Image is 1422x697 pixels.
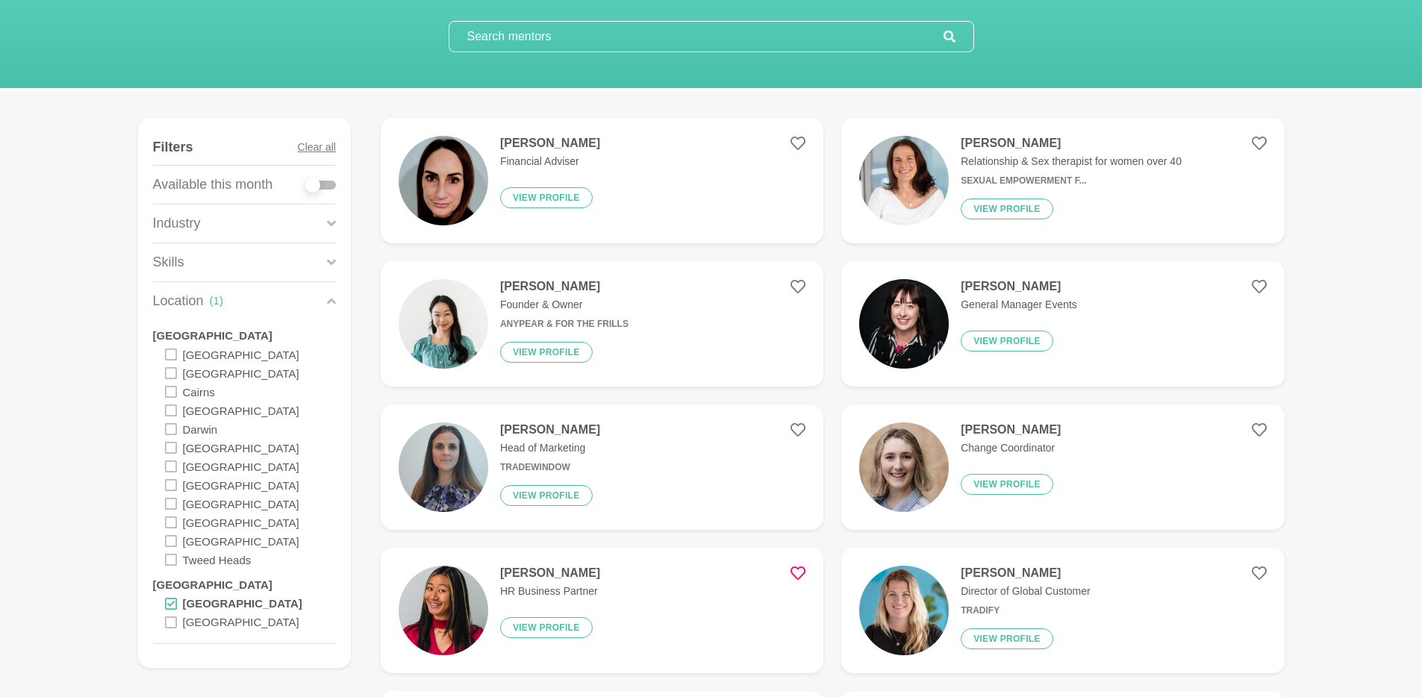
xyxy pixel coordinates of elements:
h4: [PERSON_NAME] [500,566,600,581]
label: [GEOGRAPHIC_DATA] [183,363,299,382]
p: Available this month [153,175,273,195]
img: 2462cd17f0db61ae0eaf7f297afa55aeb6b07152-1255x1348.jpg [399,136,488,225]
h4: [PERSON_NAME] [961,136,1182,151]
input: Search mentors [449,22,944,51]
p: Change Coordinator [961,440,1061,456]
label: [GEOGRAPHIC_DATA] [183,438,299,457]
button: View profile [500,187,593,208]
label: [GEOGRAPHIC_DATA] [183,531,299,550]
a: [PERSON_NAME]Director of Global CustomerTradifyView profile [841,548,1284,673]
p: Location [153,291,204,311]
a: [PERSON_NAME]Head of MarketingTradeWindowView profile [381,404,823,530]
p: Founder & Owner [500,297,629,313]
h4: [PERSON_NAME] [961,422,1061,437]
h4: [PERSON_NAME] [500,422,600,437]
p: General Manager Events [961,297,1077,313]
button: View profile [961,474,1053,495]
label: [GEOGRAPHIC_DATA] [183,345,299,363]
label: [GEOGRAPHIC_DATA] [153,575,272,593]
button: Clear all [298,130,336,165]
h4: [PERSON_NAME] [500,279,629,294]
p: HR Business Partner [500,584,600,599]
h4: [PERSON_NAME] [961,279,1077,294]
a: [PERSON_NAME]Founder & OwnerAnypear & For The FrillsView profile [381,261,823,387]
label: [GEOGRAPHIC_DATA] [183,613,299,631]
p: Skills [153,252,184,272]
label: Cairns [183,382,215,401]
h6: Sexual Empowerment f... [961,175,1182,187]
h6: Anypear & For The Frills [500,319,629,330]
img: 21837c0d11a1f80e466b67059185837be14aa2a2-200x200.jpg [859,279,949,369]
label: [GEOGRAPHIC_DATA] [183,513,299,531]
h6: TradeWindow [500,462,600,473]
img: c724776dc99761a00405e7ba7396f8f6c669588d-432x432.jpg [399,422,488,512]
button: View profile [500,342,593,363]
img: cd6701a6e23a289710e5cd97f2d30aa7cefffd58-2965x2965.jpg [399,279,488,369]
h4: [PERSON_NAME] [500,136,600,151]
label: [GEOGRAPHIC_DATA] [153,326,272,345]
div: ( 1 ) [210,293,223,310]
label: [GEOGRAPHIC_DATA] [183,401,299,419]
h4: Filters [153,139,193,156]
label: [GEOGRAPHIC_DATA] [183,494,299,513]
img: 7ca197b7280667f3ade55fbc12832dd1d200de21-430x430.jpg [859,422,949,512]
label: [GEOGRAPHIC_DATA] [183,475,299,494]
label: [GEOGRAPHIC_DATA] [183,594,302,613]
img: d6e4e6fb47c6b0833f5b2b80120bcf2f287bc3aa-2570x2447.jpg [859,136,949,225]
button: View profile [961,331,1053,351]
a: [PERSON_NAME]Change CoordinatorView profile [841,404,1284,530]
p: Head of Marketing [500,440,600,456]
label: Tweed Heads [183,550,252,569]
a: [PERSON_NAME]HR Business PartnerView profile [381,548,823,673]
img: 97086b387fc226d6d01cf5914affb05117c0ddcf-3316x4145.jpg [399,566,488,655]
p: Financial Adviser [500,154,600,169]
p: Relationship & Sex therapist for women over 40 [961,154,1182,169]
h4: [PERSON_NAME] [961,566,1091,581]
button: View profile [500,617,593,638]
img: 2b5545a2970da8487e4847cfea342ccc486e5442-454x454.jpg [859,566,949,655]
p: Industry [153,213,201,234]
button: View profile [500,485,593,506]
label: Darwin [183,419,218,438]
a: [PERSON_NAME]Financial AdviserView profile [381,118,823,243]
button: View profile [961,199,1053,219]
a: [PERSON_NAME]General Manager EventsView profile [841,261,1284,387]
label: [GEOGRAPHIC_DATA] [183,457,299,475]
a: [PERSON_NAME]Relationship & Sex therapist for women over 40Sexual Empowerment f...View profile [841,118,1284,243]
button: View profile [961,628,1053,649]
h6: Tradify [961,605,1091,616]
p: Director of Global Customer [961,584,1091,599]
